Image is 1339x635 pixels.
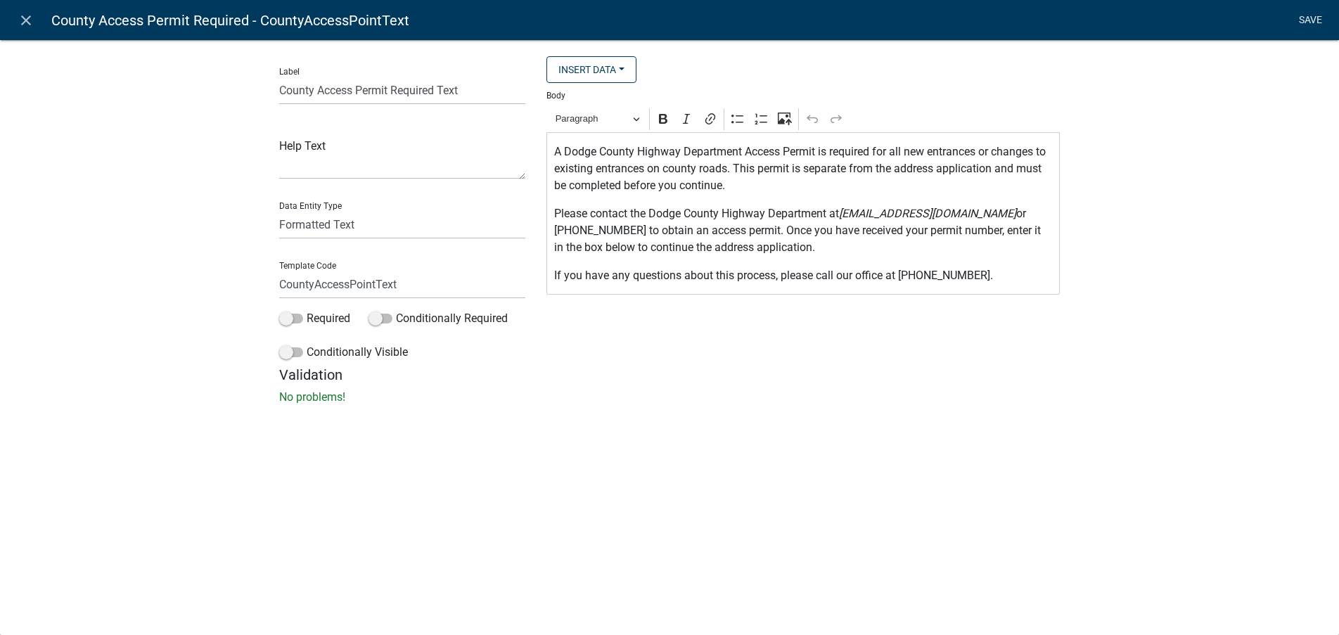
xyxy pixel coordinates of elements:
[18,12,34,29] i: close
[1293,7,1328,34] a: Save
[554,267,1053,284] p: If you have any questions about this process, please call our office at [PHONE_NUMBER].
[546,105,1060,132] div: Editor toolbar
[556,110,629,127] span: Paragraph
[546,91,565,100] label: Body
[554,205,1053,256] p: Please contact the Dodge County Highway Department at or [PHONE_NUMBER] to obtain an access permi...
[369,310,508,327] label: Conditionally Required
[554,143,1053,194] p: A Dodge County Highway Department Access Permit is required for all new entrances or changes to e...
[839,207,1016,220] i: [EMAIL_ADDRESS][DOMAIN_NAME]
[279,344,408,361] label: Conditionally Visible
[549,108,646,130] button: Paragraph, Heading
[279,389,1060,406] p: No problems!
[546,132,1060,295] div: Editor editing area: main. Press Alt+0 for help.
[279,366,1060,383] h5: Validation
[546,56,636,83] button: Insert Data
[51,6,409,34] span: County Access Permit Required - CountyAccessPointText
[279,310,350,327] label: Required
